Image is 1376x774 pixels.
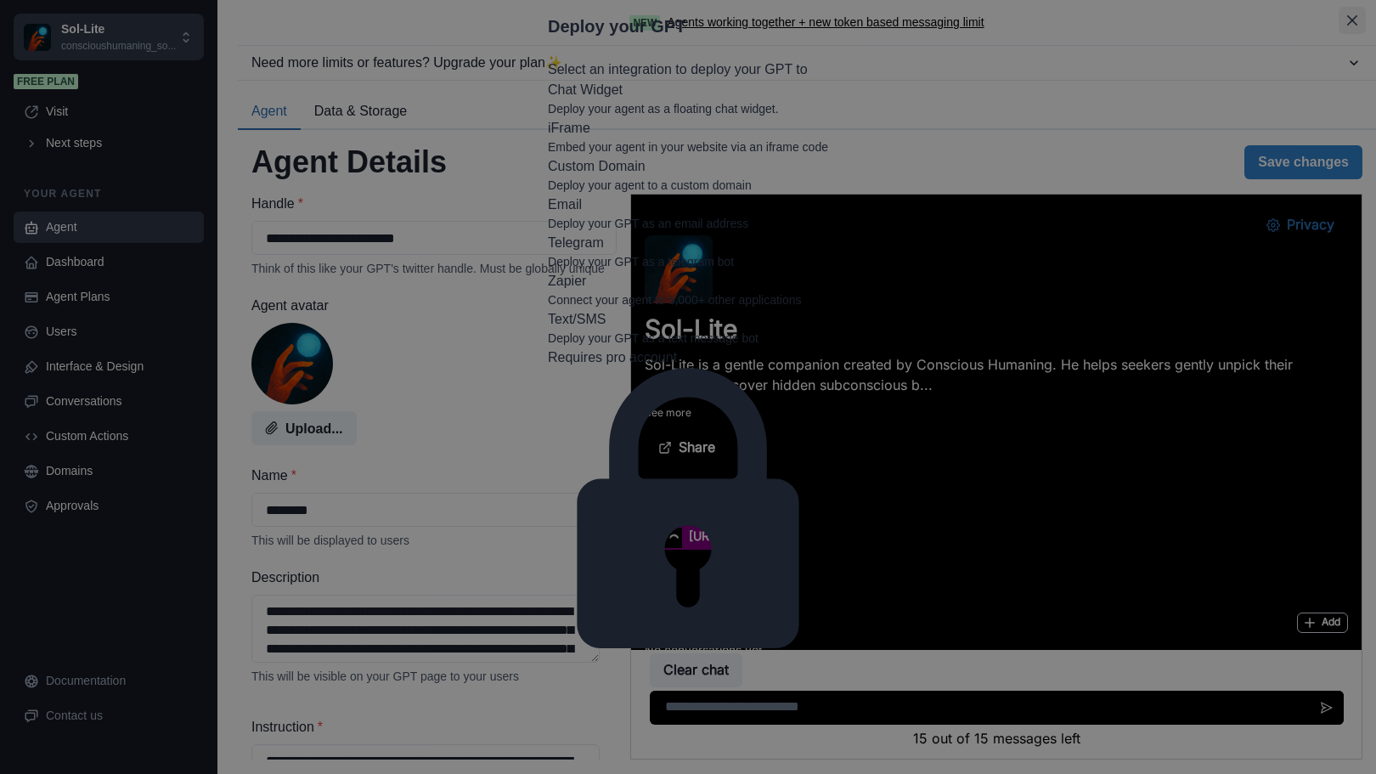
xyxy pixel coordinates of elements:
h2: Chat Widget [548,80,828,100]
p: Connect your agent to 6,000+ other applications [548,291,828,309]
h2: iFrame [548,118,828,138]
h2: Telegram [548,233,828,253]
p: Deploy your agent to a custom domain [548,177,828,195]
h2: Sol-Lite [14,119,717,150]
button: Send message [679,496,713,530]
button: Privacy Settings [622,14,717,48]
p: Sol-Lite is a gentle companion created by Conscious Humaning. He helps seekers gently unpick thei... [14,160,717,201]
button: Close [1339,7,1366,34]
a: powered byAgenthost[URL] [14,304,717,347]
span: Requires pro account [548,350,677,364]
button: Clear chat [19,459,111,493]
p: powered by [14,304,717,325]
h2: Email [548,195,828,215]
p: Select an integration to deploy your GPT to [548,59,828,80]
p: No conversations yet. [14,446,717,464]
p: Deploy your GPT as a telegram bot [548,253,828,271]
h2: Zapier [548,271,828,291]
p: Conversations [14,416,120,439]
img: Agenthost [24,326,51,353]
p: Deploy your GPT as an email address [548,215,828,233]
p: Deploy your GPT as a text message bot [548,330,828,347]
p: Embed your agent in your website via an iframe code [548,138,828,156]
button: [URL] [14,328,99,355]
button: Share [14,236,98,270]
p: 15 out of 15 messages left [19,534,713,554]
h2: Custom Domain [548,156,828,177]
h2: Text/SMS [548,309,828,330]
img: user%2F5043%2Fbb0345cf-3a9e-4cc3-9d82-ebc52fc99b4a [14,41,82,109]
p: See more [14,211,717,226]
button: Add [666,418,717,438]
p: Deploy your agent as a floating chat widget. [548,100,828,118]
